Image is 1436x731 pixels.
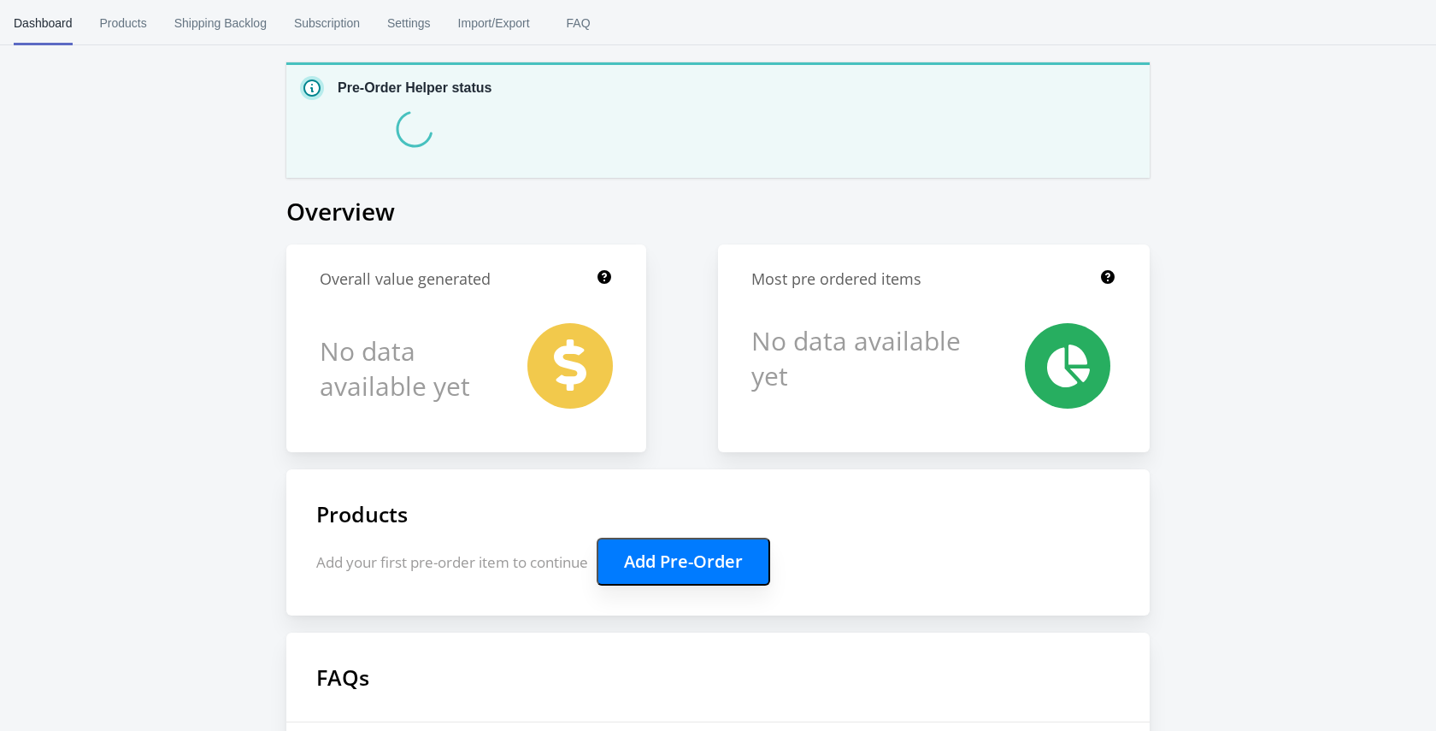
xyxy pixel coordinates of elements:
span: Settings [387,1,431,45]
h1: Products [316,499,1120,528]
h1: No data available yet [751,323,964,393]
p: Add your first pre-order item to continue [316,538,1120,586]
h1: Overview [286,195,1150,227]
span: Dashboard [14,1,73,45]
span: Shipping Backlog [174,1,267,45]
span: FAQ [557,1,600,45]
span: Products [100,1,147,45]
span: Import/Export [458,1,530,45]
button: Add Pre-Order [597,538,770,586]
h1: Most pre ordered items [751,268,921,290]
h1: Overall value generated [320,268,491,290]
p: Pre-Order Helper status [338,78,492,98]
span: Subscription [294,1,360,45]
h1: FAQs [286,633,1150,722]
h1: No data available yet [320,323,491,413]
